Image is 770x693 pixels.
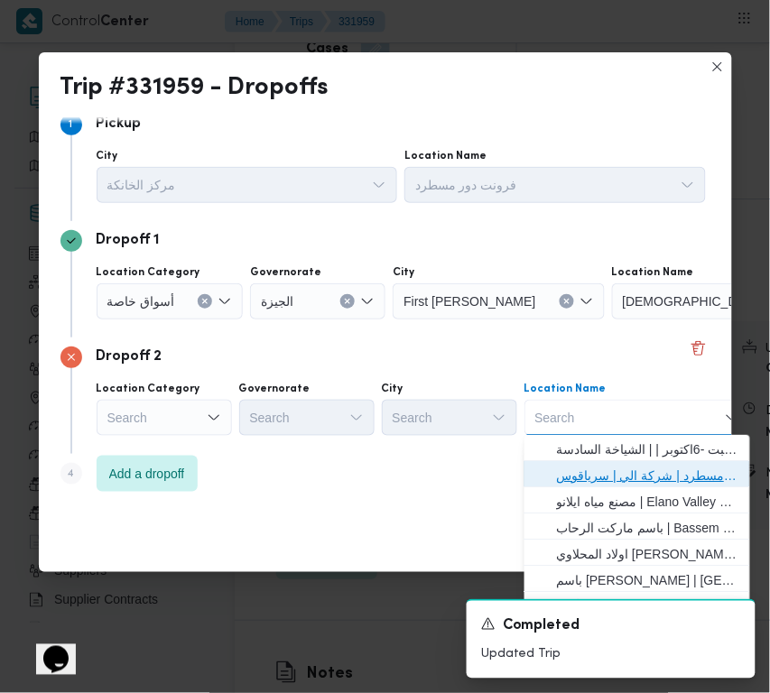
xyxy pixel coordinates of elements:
[557,543,739,565] span: اولاد المحلاوي [PERSON_NAME] | [PERSON_NAME] | الحي السادس
[557,491,739,513] span: مصنع مياه ايلانو | Elano Valley Water factory | بنى سلامة
[557,465,739,486] span: فرونت دور مسطرد | شركة الي | سرياقوس
[524,487,750,513] button: مصنع مياه ايلانو | Elano Valley Water factory | بنى سلامة
[109,463,185,485] span: Add a dropoff
[707,56,728,78] button: Closes this modal window
[481,615,741,638] div: Notification
[198,294,212,309] button: Clear input
[524,566,750,592] button: باسم ماركت هيليوبلس | مصر الجديدة | المطار
[404,149,487,163] label: Location Name
[66,352,77,363] svg: Step 3 has errors
[725,411,739,425] button: Close list of options
[681,178,695,192] button: Open list of options
[560,294,574,309] button: Clear input
[623,291,769,310] span: [DEMOGRAPHIC_DATA] [PERSON_NAME]
[372,178,386,192] button: Open list of options
[524,435,750,461] button: حياه ايجيبت -6اكتوبر | | الشياخة السادسة
[207,411,221,425] button: Open list of options
[524,461,750,487] button: فرونت دور مسطرد | شركة الي | سرياقوس
[524,382,607,396] label: Location Name
[393,265,414,280] label: City
[60,74,329,103] div: Trip #331959 - Dropoffs
[239,382,311,396] label: Governorate
[349,411,364,425] button: Open list of options
[97,382,200,396] label: Location Category
[415,174,517,194] span: فرونت دور مسطرد
[492,411,506,425] button: Open list of options
[524,540,750,566] button: اولاد المحلاوي مصطفي النحاس | مصطفى النحاس | الحي السادس
[97,114,142,135] p: Pickup
[557,439,739,460] span: حياه ايجيبت -6اكتوبر | | الشياخة السادسة
[97,346,162,368] p: Dropoff 2
[481,645,741,664] p: Updated Trip
[97,149,118,163] label: City
[340,294,355,309] button: Clear input
[250,265,321,280] label: Governorate
[66,236,77,246] svg: Step 2 is complete
[218,294,232,309] button: Open list of options
[503,616,580,638] span: Completed
[360,294,375,309] button: Open list of options
[688,337,710,359] button: Delete
[557,517,739,539] span: باسم ماركت الرحاب | Bassem Market | الرحاب و المستثمرون
[107,174,176,194] span: مركز الخانكة
[68,468,75,479] span: 4
[612,265,694,280] label: Location Name
[97,456,198,492] button: Add a dropoff
[70,119,73,130] span: 1
[524,513,750,540] button: باسم ماركت الرحاب | Bassem Market | الرحاب و المستثمرون
[261,291,293,310] span: الجيزة
[97,265,200,280] label: Location Category
[97,230,160,252] p: Dropoff 1
[580,294,594,309] button: Open list of options
[557,569,739,591] span: باسم [PERSON_NAME] | [GEOGRAPHIC_DATA] | المطار
[404,291,535,310] span: First [PERSON_NAME]
[382,382,404,396] label: City
[18,621,76,675] iframe: chat widget
[107,291,175,310] span: أسواق خاصة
